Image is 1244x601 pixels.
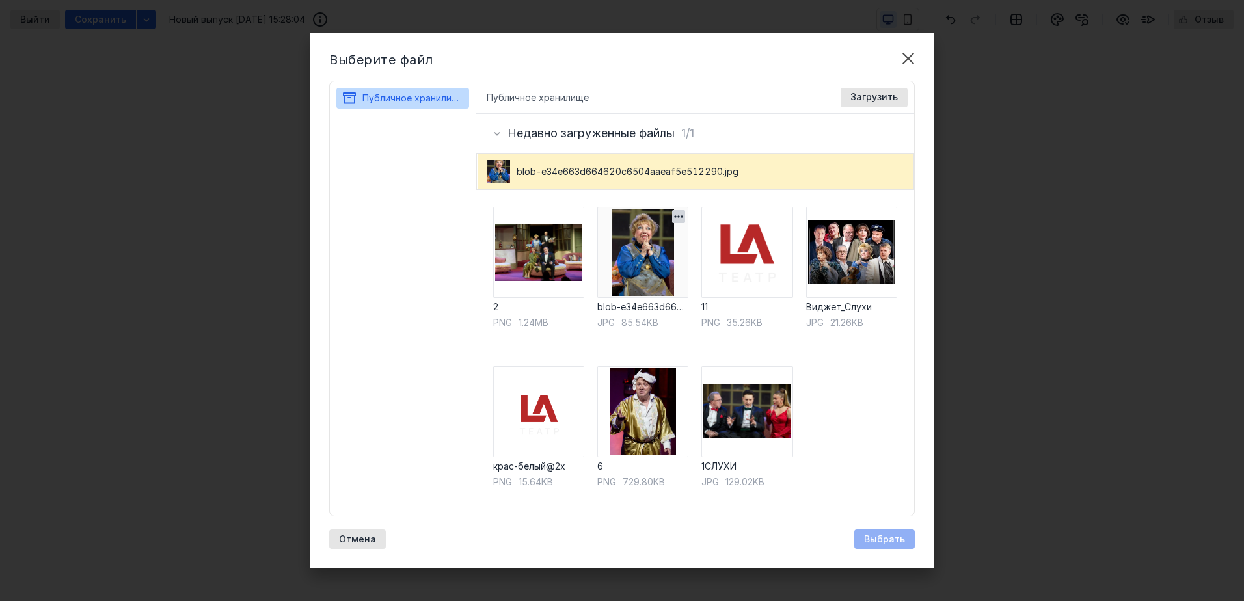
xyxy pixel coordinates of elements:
img: Виджет_Слухи.jpg [806,207,897,298]
div: jpg [806,316,824,329]
img: 11.png [701,207,792,298]
img: blob-e34e663d664620c6504aaeaf5e512290.jpg [487,160,510,183]
div: крас-белый@2x [493,460,584,473]
img: 6.png [597,366,688,457]
div: Недавно загруженные файлы1/1 [476,114,915,153]
div: 15.64KB [493,475,584,488]
button: Загрузить [841,88,908,107]
div: 2 [493,300,584,314]
div: 85.54KB [597,316,688,329]
div: 11 [701,300,792,314]
img: 2.png [493,207,584,298]
div: 21.26KB [806,316,897,329]
span: blob-e34e663d664620c6504aaeaf5e512290.jpg [517,165,738,178]
div: 129.02KB [701,475,792,488]
div: jpg [597,316,615,329]
span: Выберите файл [329,52,433,68]
div: 729.80KB [597,475,688,488]
div: 6 [597,460,688,473]
div: blob-e34e663d664620c6504aaeaf5e512290 [597,300,688,314]
div: png [597,475,616,488]
div: png [493,475,512,488]
button: Публичное хранилище [342,88,464,109]
span: Отмена [339,534,376,545]
span: Загрузить [850,92,898,103]
div: 1.24MB [493,316,584,329]
img: крас-белый@2x.png [493,366,584,457]
div: 35.26KB [701,316,792,329]
div: 1СЛУХИ [701,460,792,473]
img: 1СЛУХИ.jpg [701,366,792,457]
span: Публичное хранилище [362,92,465,103]
div: png [701,316,720,329]
button: Отмена [329,529,386,549]
div: png [493,316,512,329]
div: jpg [701,475,719,488]
h3: Недавно загруженные файлы [507,127,675,140]
div: Виджет_Слухи [806,300,897,314]
span: 1/1 [681,126,694,140]
img: blob-e34e663d664620c6504aaeaf5e512290.jpg [597,207,688,298]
